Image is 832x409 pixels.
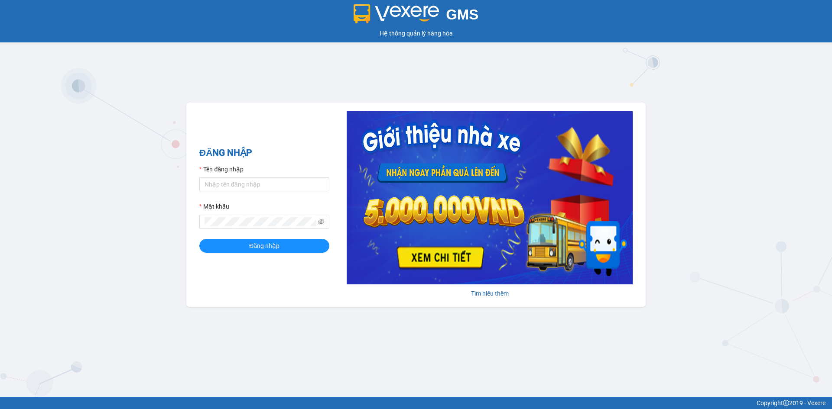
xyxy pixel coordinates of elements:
input: Mật khẩu [205,217,316,226]
a: GMS [354,13,479,20]
span: eye-invisible [318,219,324,225]
h2: ĐĂNG NHẬP [199,146,329,160]
img: banner-0 [347,111,633,284]
input: Tên đăng nhập [199,177,329,191]
label: Tên đăng nhập [199,164,244,174]
button: Đăng nhập [199,239,329,253]
span: GMS [446,6,478,23]
div: Hệ thống quản lý hàng hóa [2,29,830,38]
span: copyright [783,400,789,406]
div: Copyright 2019 - Vexere [6,398,825,408]
span: Đăng nhập [249,241,279,251]
img: logo 2 [354,4,439,23]
div: Tìm hiểu thêm [347,289,633,298]
label: Mật khẩu [199,202,229,211]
